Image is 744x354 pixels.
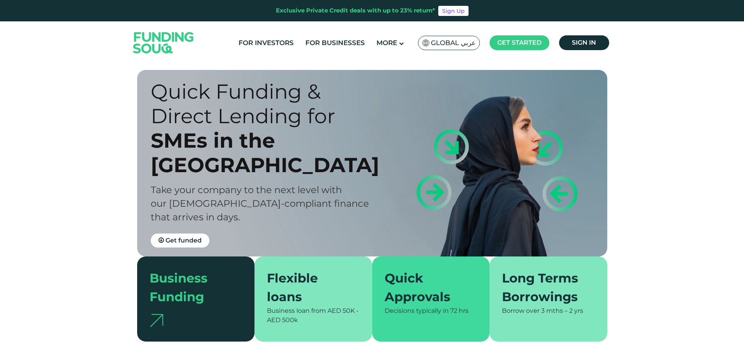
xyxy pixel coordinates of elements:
[541,307,583,314] span: 3 mths – 2 yrs
[151,234,209,248] a: Get funded
[497,39,542,46] span: Get started
[303,37,367,49] a: For Businesses
[237,37,296,49] a: For Investors
[151,128,386,177] div: SMEs in the [GEOGRAPHIC_DATA]
[150,269,233,306] div: Business Funding
[150,314,163,327] img: arrow
[267,269,350,306] div: Flexible loans
[276,6,435,15] div: Exclusive Private Credit deals with up to 23% return*
[385,269,468,306] div: Quick Approvals
[502,307,540,314] span: Borrow over
[125,23,202,62] img: Logo
[502,269,585,306] div: Long Terms Borrowings
[572,39,596,46] span: Sign in
[385,307,449,314] span: Decisions typically in
[431,38,476,47] span: Global عربي
[166,237,202,244] span: Get funded
[267,307,326,314] span: Business loan from
[450,307,469,314] span: 72 hrs
[438,6,469,16] a: Sign Up
[151,184,369,223] span: Take your company to the next level with our [DEMOGRAPHIC_DATA]-compliant finance that arrives in...
[559,35,609,50] a: Sign in
[422,40,429,46] img: SA Flag
[151,79,386,128] div: Quick Funding & Direct Lending for
[376,39,397,47] span: More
